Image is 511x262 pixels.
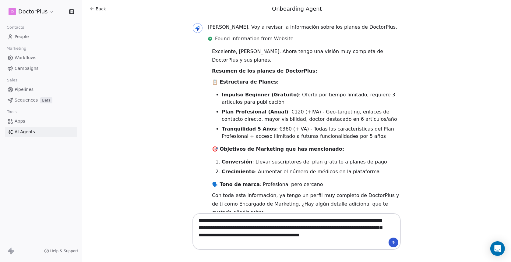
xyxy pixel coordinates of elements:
[212,146,344,152] strong: 🎯 Objetivos de Marketing que has mencionado:
[5,53,77,63] a: Workflows
[15,129,35,135] span: AI Agents
[222,91,401,106] li: : Oferta por tiempo limitado, requiere 3 artículos para publicación
[5,127,77,137] a: AI Agents
[50,249,78,253] span: Help & Support
[15,118,25,124] span: Apps
[40,97,52,103] span: Beta
[215,35,294,42] span: Found Information from Website
[222,159,252,165] strong: Conversión
[5,63,77,74] a: Campaigns
[222,92,299,98] strong: Impulso Beginner (Gratuito)
[222,108,401,123] li: : €120 (+IVA) - Geo-targeting, enlaces de contacto directo, mayor visibilidad, doctor destacado e...
[15,65,38,72] span: Campaigns
[96,6,106,12] span: Back
[222,126,276,132] strong: Tranquilidad 5 Años
[4,107,19,117] span: Tools
[5,84,77,95] a: Pipelines
[212,68,317,74] strong: Resumen de los planes de DoctorPlus:
[222,169,255,174] strong: Crecimiento
[5,95,77,105] a: SequencesBeta
[15,97,38,103] span: Sequences
[212,181,260,187] strong: 🗣️ Tono de marca
[5,116,77,126] a: Apps
[212,180,401,189] p: : Profesional pero cercano
[222,109,288,115] strong: Plan Profesional (Anual)
[4,76,20,85] span: Sales
[15,34,29,40] span: People
[222,158,401,166] li: : Llevar suscriptores del plan gratuito a planes de pago
[4,44,29,53] span: Marketing
[212,79,279,85] strong: 📋 Estructura de Planes:
[18,8,48,16] span: DoctorPlus
[4,23,27,32] span: Contacts
[222,125,401,140] li: : €360 (+IVA) - Todas las características del Plan Profesional + acceso ilimitado a futuras funci...
[490,241,505,256] div: Open Intercom Messenger
[15,86,33,93] span: Pipelines
[44,249,78,253] a: Help & Support
[222,168,401,175] li: : Aumentar el número de médicos en la plataforma
[11,9,14,15] span: D
[272,5,322,12] span: Onboarding Agent
[5,32,77,42] a: People
[208,23,401,31] p: [PERSON_NAME]. Voy a revisar la información sobre los planes de DoctorPlus.
[7,6,55,17] button: DDoctorPlus
[212,191,401,217] p: Con toda esta información, ya tengo un perfil muy completo de DoctorPlus y de ti como Encargado d...
[212,47,401,64] p: Excelente, [PERSON_NAME]. Ahora tengo una visión muy completa de DoctorPlus y sus planes.
[15,55,37,61] span: Workflows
